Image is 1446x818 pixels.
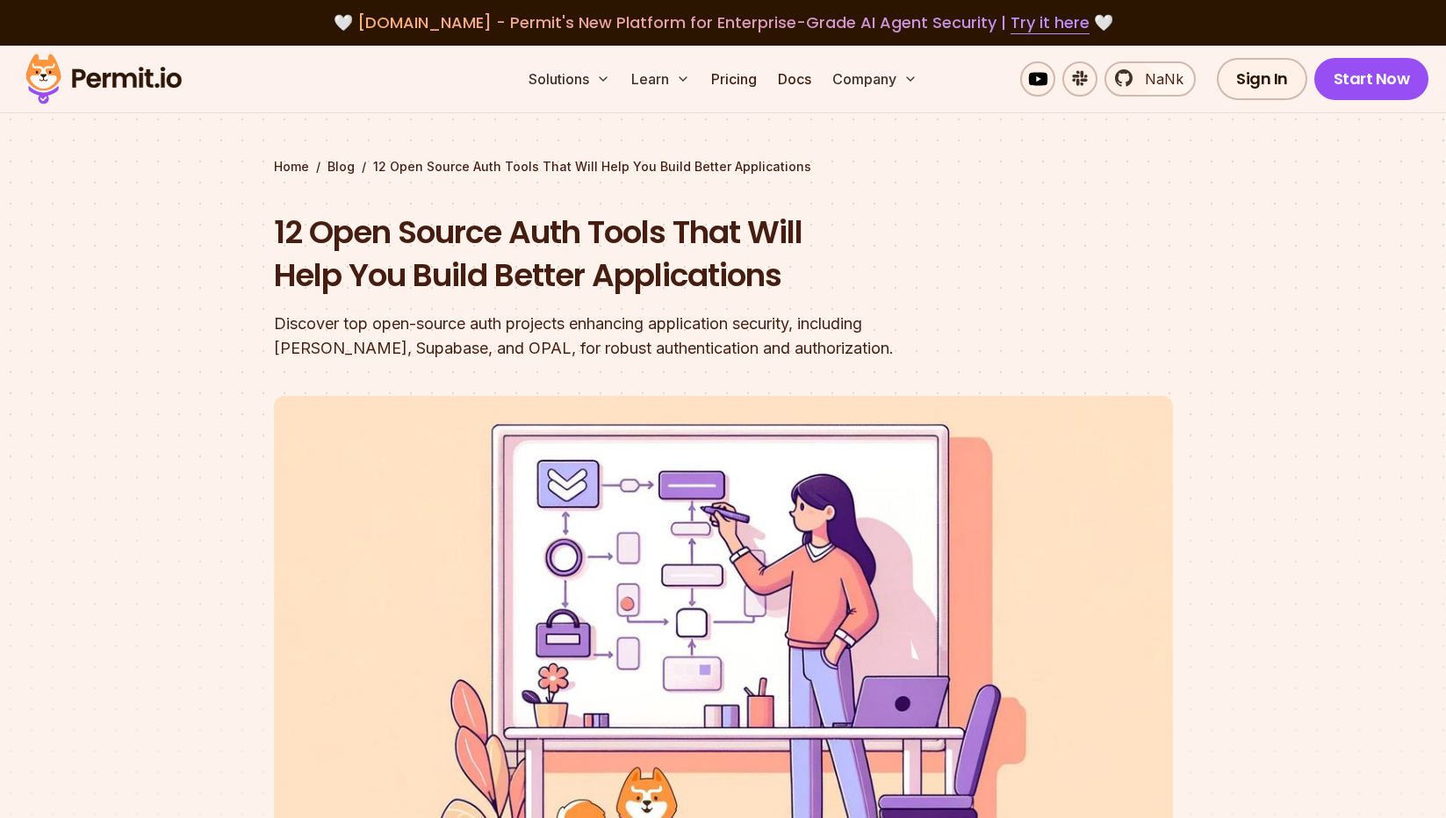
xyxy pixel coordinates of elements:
div: 🤍 🤍 [42,11,1404,35]
h1: 12 Open Source Auth Tools That Will Help You Build Better Applications [274,211,948,298]
img: Permit logo [18,49,190,109]
a: NaNk [1104,61,1196,97]
a: Home [274,158,309,176]
div: Discover top open-source auth projects enhancing application security, including [PERSON_NAME], S... [274,312,948,361]
button: Solutions [522,61,617,97]
a: Docs [771,61,818,97]
button: Learn [624,61,697,97]
span: [DOMAIN_NAME] - Permit's New Platform for Enterprise-Grade AI Agent Security | [357,11,1090,33]
a: Start Now [1314,58,1429,100]
a: Sign In [1217,58,1307,100]
div: / / [274,158,1173,176]
a: Blog [327,158,355,176]
span: NaNk [1134,68,1183,90]
a: Pricing [704,61,764,97]
button: Company [825,61,924,97]
a: Try it here [1011,11,1090,34]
